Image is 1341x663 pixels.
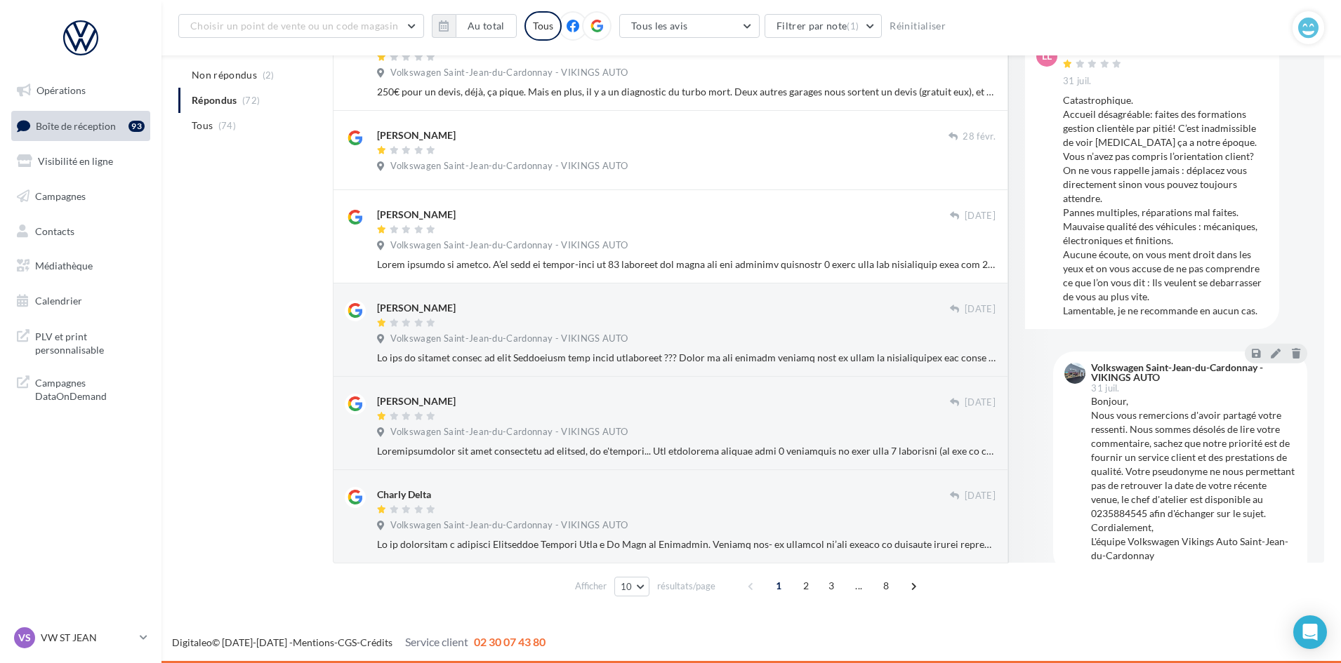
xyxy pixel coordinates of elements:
div: [PERSON_NAME] [377,301,456,315]
button: Filtrer par note(1) [765,14,883,38]
div: [PERSON_NAME] [377,128,456,142]
button: Réinitialiser [884,18,951,34]
div: Lo ips do sitamet consec ad elit Seddoeiusm temp incid utlaboreet ??? Dolor ma ali enimadm veniam... [377,351,996,365]
span: Boîte de réception [36,119,116,131]
span: Non répondus [192,68,257,82]
button: Tous les avis [619,14,760,38]
a: Médiathèque [8,251,153,281]
a: PLV et print personnalisable [8,321,153,363]
span: (1) [847,20,859,32]
a: CGS [338,636,357,648]
a: Contacts [8,217,153,246]
span: Tous [192,119,213,133]
span: Volkswagen Saint-Jean-du-Cardonnay - VIKINGS AUTO [390,239,628,252]
span: [DATE] [965,303,996,316]
a: Calendrier [8,286,153,316]
button: Au total [456,14,517,38]
span: Volkswagen Saint-Jean-du-Cardonnay - VIKINGS AUTO [390,333,628,345]
span: Volkswagen Saint-Jean-du-Cardonnay - VIKINGS AUTO [390,67,628,79]
span: 1 [767,575,790,597]
span: Médiathèque [35,260,93,272]
a: Campagnes [8,182,153,211]
div: [PERSON_NAME] [377,208,456,222]
div: 250€ pour un devis, déjà, ça pique. Mais en plus, il y a un diagnostic du turbo mort. Deux autres... [377,85,996,99]
div: Charly Delta [377,488,431,502]
span: Calendrier [35,295,82,307]
span: [DATE] [965,210,996,222]
span: 3 [820,575,843,597]
span: Campagnes DataOnDemand [35,373,145,403]
span: © [DATE]-[DATE] - - - [172,636,546,648]
p: VW ST JEAN [41,631,134,645]
a: VS VW ST JEAN [11,624,150,651]
button: Au total [432,14,517,38]
span: [DATE] [965,490,996,502]
div: Lo ip dolorsitam c adipisci Elitseddoe Tempori Utla e Do Magn al Enimadmin. Veniamq nos- ex ullam... [377,537,996,551]
div: Tous [524,11,562,41]
div: Loremipsumdolor sit amet consectetu ad elitsed, do e'tempori... Utl etdolorema aliquae admi 0 ven... [377,444,996,458]
span: Choisir un point de vente ou un code magasin [190,20,398,32]
button: Choisir un point de vente ou un code magasin [178,14,424,38]
span: 31 juil. [1063,75,1092,88]
div: Bonjour, Nous vous remercions d'avoir partagé votre ressenti. Nous sommes désolés de lire votre c... [1091,394,1296,563]
a: Digitaleo [172,636,212,648]
span: 28 févr. [963,130,996,143]
span: (2) [263,69,275,81]
span: LL [1042,49,1052,63]
div: L Lemer Lem [1063,46,1125,55]
span: 8 [875,575,897,597]
span: (74) [218,120,236,131]
span: Volkswagen Saint-Jean-du-Cardonnay - VIKINGS AUTO [390,519,628,532]
span: Tous les avis [631,20,688,32]
span: 02 30 07 43 80 [474,635,546,648]
span: résultats/page [657,580,715,593]
span: Contacts [35,225,74,236]
span: Volkswagen Saint-Jean-du-Cardonnay - VIKINGS AUTO [390,160,628,173]
span: Campagnes [35,190,86,202]
span: 2 [795,575,817,597]
a: Campagnes DataOnDemand [8,368,153,409]
span: 31 juil. [1091,384,1120,393]
span: PLV et print personnalisable [35,327,145,357]
span: Opérations [37,84,86,96]
div: Open Intercom Messenger [1293,615,1327,649]
span: Service client [405,635,468,648]
span: VS [18,631,31,645]
a: Mentions [293,636,334,648]
a: Opérations [8,76,153,105]
span: ... [847,575,870,597]
div: Volkswagen Saint-Jean-du-Cardonnay - VIKINGS AUTO [1091,363,1293,382]
span: 10 [621,581,633,592]
span: [DATE] [965,396,996,409]
span: Afficher [575,580,607,593]
button: 10 [614,577,650,596]
a: Boîte de réception93 [8,111,153,141]
div: Lorem ipsumdo si ametco. A’el sedd ei tempor-inci ut 83 laboreet dol magna ali eni adminimv quisn... [377,257,996,272]
a: Crédits [360,636,392,648]
span: Visibilité en ligne [38,155,113,167]
div: Catastrophique. Accueil désagréable: faites des formations gestion clientèle par pitié! C’est ina... [1063,93,1268,318]
div: 93 [128,121,145,132]
div: [PERSON_NAME] [377,394,456,408]
a: Visibilité en ligne [8,147,153,176]
span: Volkswagen Saint-Jean-du-Cardonnay - VIKINGS AUTO [390,426,628,438]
